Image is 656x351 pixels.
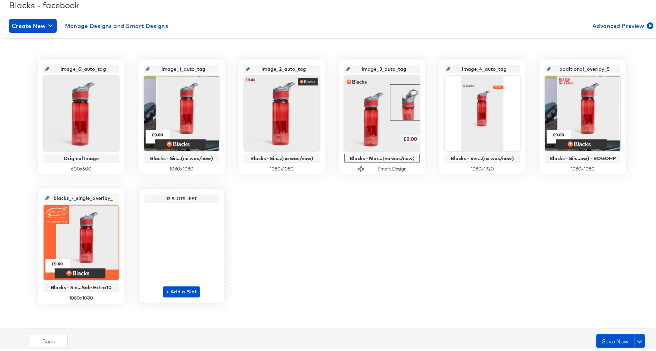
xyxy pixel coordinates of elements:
button: Create New [9,17,57,31]
div: Smart Design [377,164,407,170]
button: Back [30,332,68,346]
div: Blacks - Sin...(no was/now) [146,154,218,159]
div: Blacks - Mar...(no was/now) [346,154,418,159]
div: Blacks - Sin...(no was/now) [246,154,318,159]
div: Blacks - Ver...(no was/now) [446,154,518,159]
div: 1080 x 1080 [545,164,620,170]
div: 1080 x 1080 [44,293,119,299]
span: Create New [12,19,54,29]
div: Blacks - Sin...ow) - BOGOHP [547,154,619,159]
div: 600 x 600 [44,164,119,170]
span: + Add a Slot [166,285,197,294]
button: Manage Designs and Smart Designs [62,17,171,31]
button: Advanced Preview [590,17,655,31]
div: 13 Slots Left [146,194,217,199]
span: Manage Designs and Smart Designs [65,19,168,29]
div: 1080 x 1920 [445,164,520,170]
button: Save Now [596,332,634,346]
div: Original Image [45,154,117,159]
div: 1080 x 1080 [244,164,320,170]
div: Blacks - Sin...Sale Extra10 [45,283,117,288]
button: + Add a Slot [163,284,200,295]
span: Advanced Preview [592,19,652,29]
div: 1080 x 1080 [144,164,219,170]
